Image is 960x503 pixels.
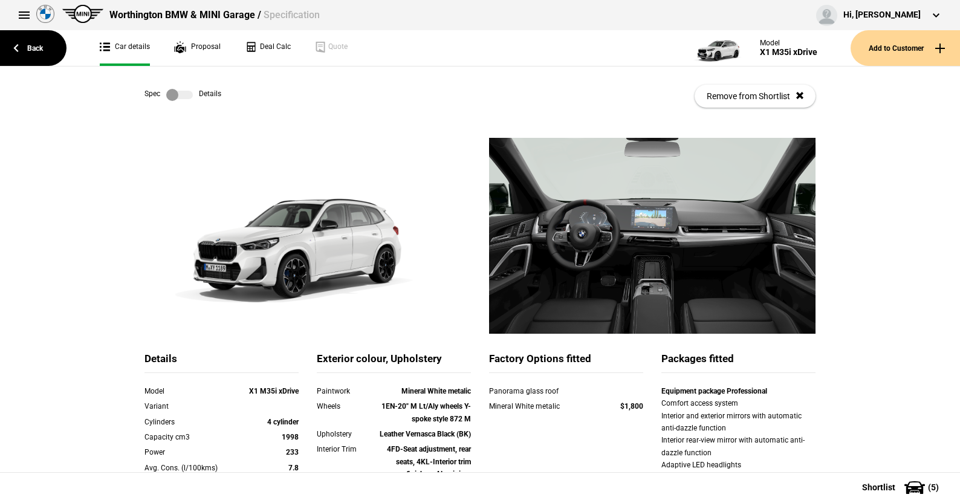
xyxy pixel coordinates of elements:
strong: X1 M35i xDrive [249,387,299,395]
div: Interior Trim [317,443,378,455]
div: Hi, [PERSON_NAME] [843,9,921,21]
div: Packages fitted [661,352,816,373]
div: Wheels [317,400,378,412]
strong: 4FD-Seat adjustment, rear seats, 4KL-Interior trim finishers Aluminium Mesheffect [387,445,471,490]
div: Model [760,39,817,47]
button: Shortlist(5) [844,472,960,502]
a: Proposal [174,30,221,66]
strong: Mineral White metalic [401,387,471,395]
button: Remove from Shortlist [695,85,816,108]
div: Worthington BMW & MINI Garage / [109,8,320,22]
span: Shortlist [862,483,895,492]
span: Specification [264,9,320,21]
a: Deal Calc [245,30,291,66]
div: Panorama glass roof [489,385,597,397]
button: Add to Customer [851,30,960,66]
img: mini.png [62,5,103,23]
div: Exterior colour, Upholstery [317,352,471,373]
div: Power [144,446,237,458]
strong: 1998 [282,433,299,441]
strong: 4 cylinder [267,418,299,426]
div: Upholstery [317,428,378,440]
div: Factory Options fitted [489,352,643,373]
strong: 233 [286,448,299,456]
div: Capacity cm3 [144,431,237,443]
div: Model [144,385,237,397]
strong: 7.8 [288,464,299,472]
a: Car details [100,30,150,66]
div: Spec Details [144,89,221,101]
div: Avg. Cons. (l/100kms) [144,462,237,474]
div: Variant [144,400,237,412]
div: Details [144,352,299,373]
strong: Equipment package Professional [661,387,767,395]
div: Cylinders [144,416,237,428]
span: ( 5 ) [928,483,939,492]
div: X1 M35i xDrive [760,47,817,57]
img: bmw.png [36,5,54,23]
div: Paintwork [317,385,378,397]
div: Mineral White metalic [489,400,597,412]
strong: Leather Vernasca Black (BK) [380,430,471,438]
strong: $1,800 [620,402,643,411]
strong: 1EN-20" M Lt/Aly wheels Y-spoke style 872 M [381,402,471,423]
